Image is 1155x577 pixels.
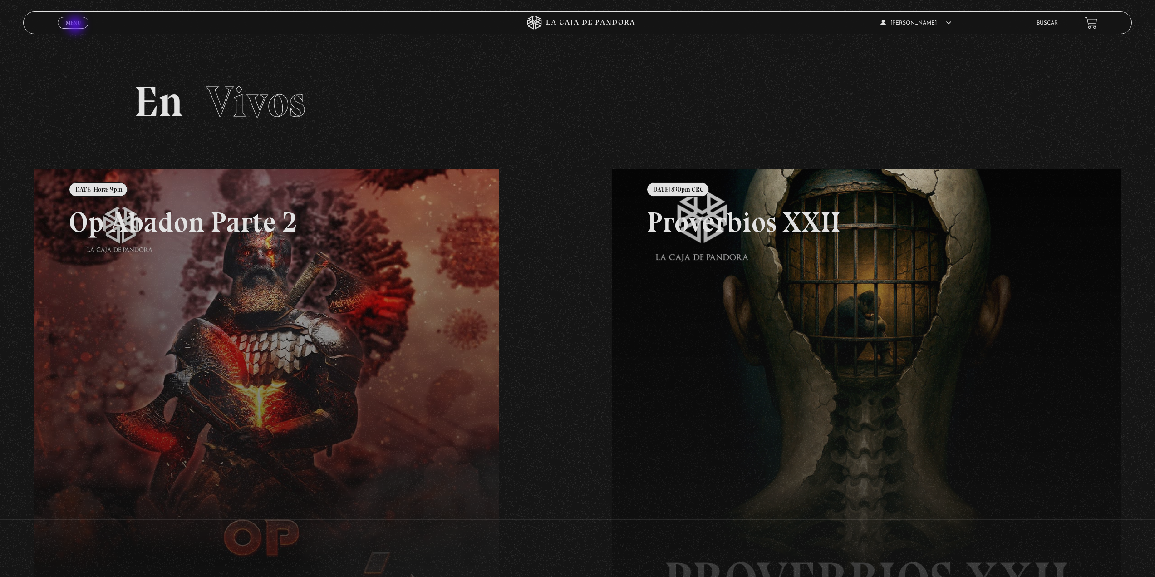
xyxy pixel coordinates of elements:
span: Menu [66,20,81,25]
a: View your shopping cart [1085,17,1097,29]
span: [PERSON_NAME] [880,20,951,26]
span: Cerrar [63,28,84,34]
span: Vivos [206,76,305,128]
h2: En [134,80,1021,123]
a: Buscar [1037,20,1058,26]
